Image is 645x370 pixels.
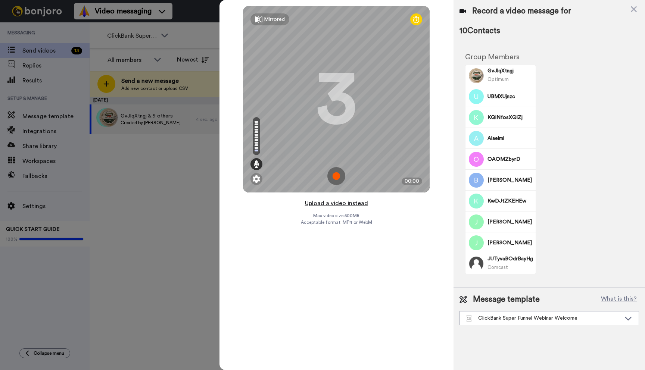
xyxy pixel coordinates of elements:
[469,131,484,146] img: Image of Alaelmi
[465,53,536,61] h2: Group Members
[469,256,484,271] img: Image of JUTyvaBOdrBayHg
[466,316,472,322] img: Message-temps.svg
[487,67,533,75] span: GvJlqXtngj
[316,71,357,127] div: 3
[487,265,508,270] span: Comcast
[487,93,533,100] span: UBMXUjnzc
[469,110,484,125] img: Image of KQiNfosXQlZj
[487,176,533,184] span: [PERSON_NAME]
[402,178,422,185] div: 00:00
[469,173,484,188] img: Image of Brendon Carlton
[469,152,484,167] img: Image of OAOMZbyrD
[469,68,484,83] img: Image of GvJlqXtngj
[469,89,484,104] img: Image of UBMXUjnzc
[487,218,533,226] span: [PERSON_NAME]
[487,197,533,205] span: KwDJtZKEHEw
[313,213,359,219] span: Max video size: 500 MB
[466,314,621,322] div: ClickBank Super Funnel Webinar Welcome
[599,294,639,305] button: What is this?
[303,198,370,208] button: Upload a video instead
[327,167,345,185] img: ic_record_start.svg
[473,294,540,305] span: Message template
[487,156,533,163] span: OAOMZbyrD
[487,255,533,263] span: JUTyvaBOdrBayHg
[469,214,484,229] img: Image of Johnny Marcondes
[253,175,260,183] img: ic_gear.svg
[301,219,372,225] span: Acceptable format: MP4 or WebM
[469,235,484,250] img: Image of Jay
[487,114,533,121] span: KQiNfosXQlZj
[469,194,484,208] img: Image of KwDJtZKEHEw
[487,77,509,82] span: Optimum
[487,239,533,247] span: [PERSON_NAME]
[487,135,533,142] span: Alaelmi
